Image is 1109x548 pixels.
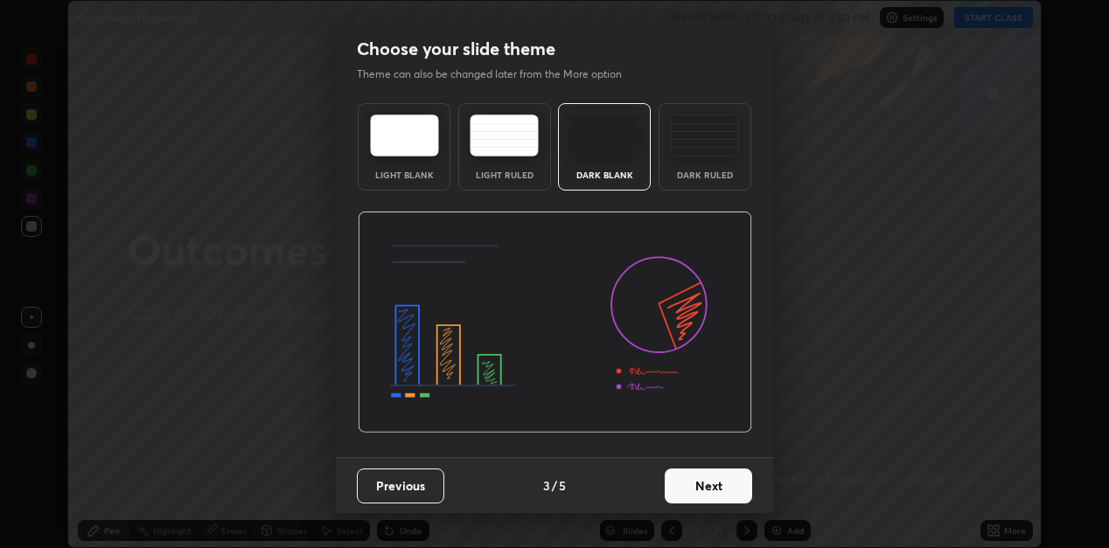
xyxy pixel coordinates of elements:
h4: 3 [543,476,550,495]
div: Dark Blank [569,170,639,179]
img: darkTheme.f0cc69e5.svg [570,114,639,156]
h2: Choose your slide theme [357,38,555,60]
h4: / [552,476,557,495]
p: Theme can also be changed later from the More option [357,66,640,82]
img: darkRuledTheme.de295e13.svg [670,114,739,156]
button: Next [665,468,752,503]
img: lightTheme.e5ed3b09.svg [370,114,439,156]
div: Light Ruled [470,170,540,179]
button: Previous [357,468,444,503]
img: darkThemeBanner.d06ce4a2.svg [358,212,752,434]
div: Light Blank [369,170,439,179]
img: lightRuledTheme.5fabf969.svg [470,114,539,156]
h4: 5 [559,476,566,495]
div: Dark Ruled [670,170,740,179]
